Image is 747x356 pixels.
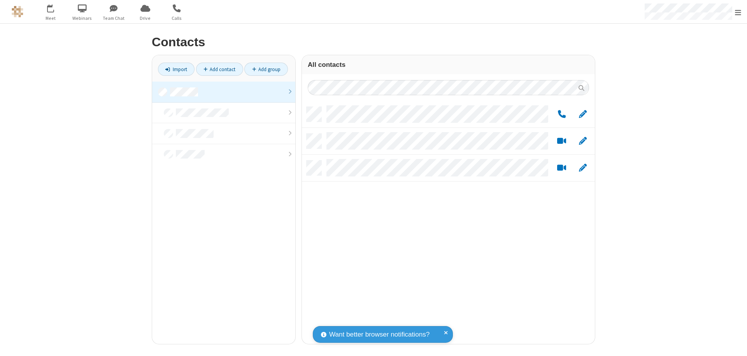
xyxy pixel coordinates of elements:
[12,6,23,17] img: QA Selenium DO NOT DELETE OR CHANGE
[554,136,569,146] button: Start a video meeting
[575,110,590,119] button: Edit
[131,15,160,22] span: Drive
[152,35,595,49] h2: Contacts
[308,61,589,68] h3: All contacts
[329,330,430,340] span: Want better browser notifications?
[244,63,288,76] a: Add group
[158,63,195,76] a: Import
[728,336,741,351] iframe: Chat
[554,163,569,173] button: Start a video meeting
[36,15,65,22] span: Meet
[554,110,569,119] button: Call by phone
[53,4,58,10] div: 3
[575,136,590,146] button: Edit
[162,15,191,22] span: Calls
[99,15,128,22] span: Team Chat
[68,15,97,22] span: Webinars
[196,63,243,76] a: Add contact
[575,163,590,173] button: Edit
[302,101,595,344] div: grid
